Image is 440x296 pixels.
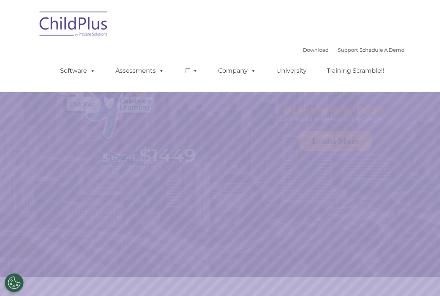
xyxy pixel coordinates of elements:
[211,63,264,78] a: Company
[52,63,103,78] a: Software
[177,63,206,78] a: IT
[359,47,404,53] a: Schedule A Demo
[303,47,329,53] a: Download
[319,63,392,78] a: Training Scramble!!
[5,273,24,292] button: Cookies Settings
[299,131,372,151] a: Learn More
[303,47,404,53] font: |
[338,47,358,53] a: Support
[269,63,314,78] a: University
[108,63,172,78] a: Assessments
[36,6,112,44] img: ChildPlus by Procare Solutions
